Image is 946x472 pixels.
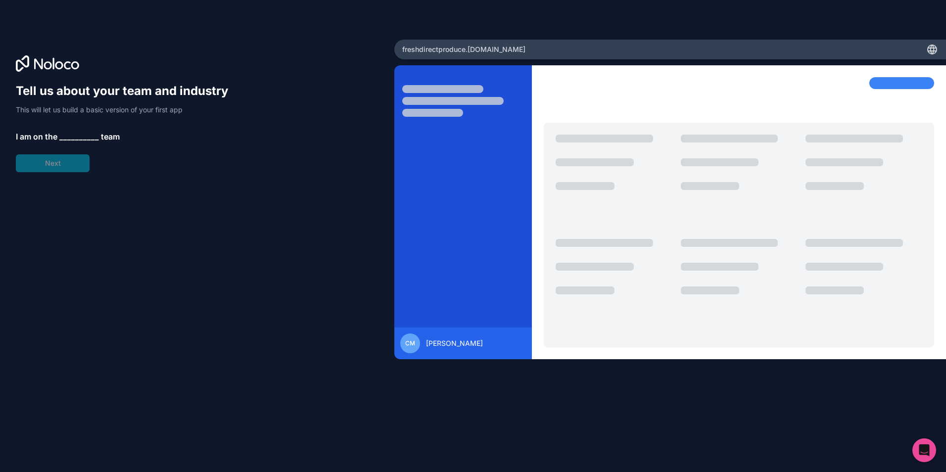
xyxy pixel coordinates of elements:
[16,83,237,99] h1: Tell us about your team and industry
[912,438,936,462] div: Open Intercom Messenger
[101,131,120,142] span: team
[405,339,415,347] span: CM
[426,338,483,348] span: [PERSON_NAME]
[59,131,99,142] span: __________
[16,131,57,142] span: I am on the
[16,105,237,115] p: This will let us build a basic version of your first app
[402,45,525,54] span: freshdirectproduce .[DOMAIN_NAME]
